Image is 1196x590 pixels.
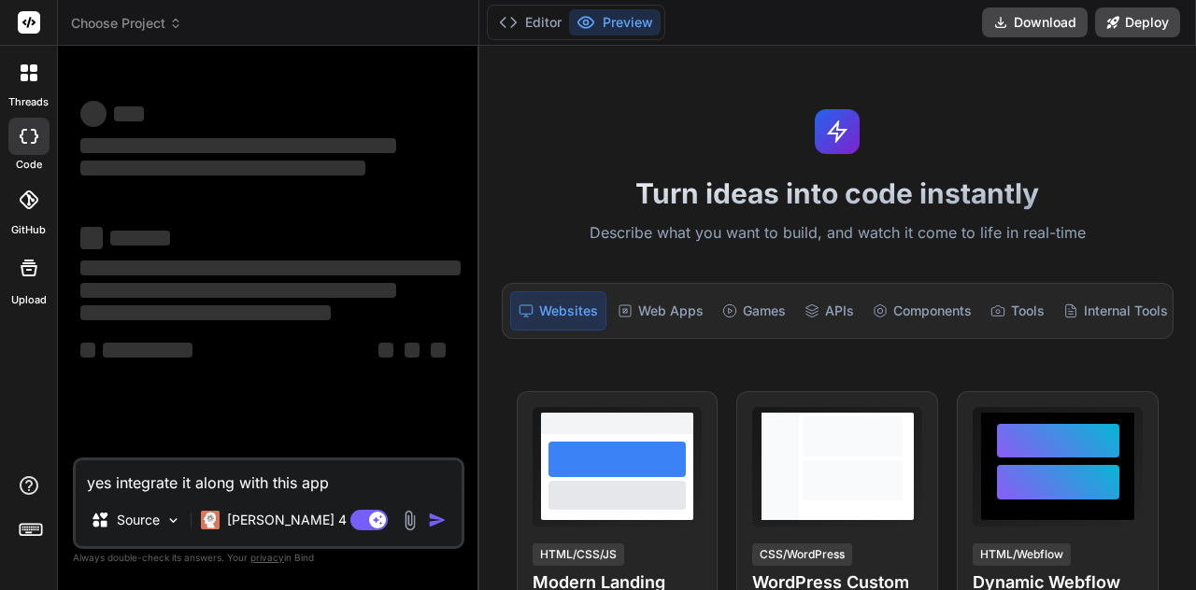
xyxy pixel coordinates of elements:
[797,291,861,330] div: APIs
[80,260,461,275] span: ‌
[973,543,1071,566] div: HTML/Webflow
[715,291,793,330] div: Games
[491,9,569,35] button: Editor
[533,543,624,566] div: HTML/CSS/JS
[227,511,366,529] p: [PERSON_NAME] 4 S..
[865,291,979,330] div: Components
[103,343,192,358] span: ‌
[76,460,462,494] textarea: yes integrate it along with this app
[1056,291,1175,330] div: Internal Tools
[399,510,420,531] img: attachment
[11,222,46,238] label: GitHub
[8,94,49,110] label: threads
[569,9,661,35] button: Preview
[80,283,396,298] span: ‌
[80,101,107,127] span: ‌
[80,305,331,320] span: ‌
[491,221,1185,246] p: Describe what you want to build, and watch it come to life in real-time
[73,549,464,567] p: Always double-check its answers. Your in Bind
[114,106,144,121] span: ‌
[983,291,1052,330] div: Tools
[428,511,447,529] img: icon
[431,343,446,358] span: ‌
[80,343,95,358] span: ‌
[982,7,1088,37] button: Download
[71,14,182,33] span: Choose Project
[11,292,47,308] label: Upload
[491,176,1185,210] h1: Turn ideas into code instantly
[378,343,393,358] span: ‌
[250,552,284,563] span: privacy
[405,343,420,358] span: ‌
[80,161,365,176] span: ‌
[80,227,103,249] span: ‌
[117,511,160,529] p: Source
[80,138,396,153] span: ‌
[752,543,852,566] div: CSS/WordPress
[110,231,170,246] span: ‌
[16,157,42,173] label: code
[1095,7,1180,37] button: Deploy
[610,291,711,330] div: Web Apps
[510,291,606,330] div: Websites
[165,513,181,528] img: Pick Models
[201,511,220,529] img: Claude 4 Sonnet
